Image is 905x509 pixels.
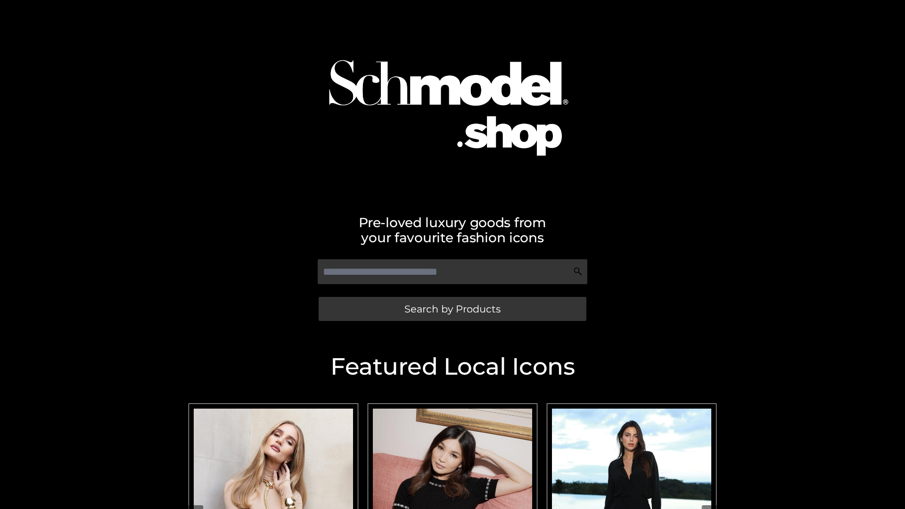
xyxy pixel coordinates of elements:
h2: Featured Local Icons​ [184,355,721,378]
img: Search Icon [573,267,583,276]
h2: Pre-loved luxury goods from your favourite fashion icons [184,215,721,245]
span: Search by Products [404,304,501,314]
a: Search by Products [319,297,586,321]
